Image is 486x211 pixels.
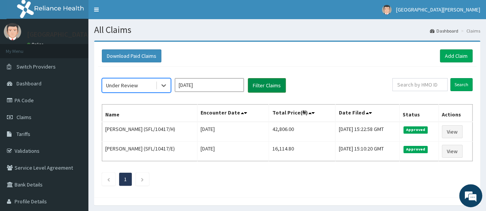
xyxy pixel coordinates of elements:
th: Name [102,105,197,122]
th: Date Filed [335,105,400,122]
span: We're online! [45,59,106,136]
span: Tariffs [17,131,30,137]
th: Encounter Date [197,105,269,122]
a: View [442,125,463,138]
input: Search [450,78,473,91]
td: [DATE] [197,142,269,161]
td: [DATE] 15:10:20 GMT [335,142,400,161]
a: View [442,145,463,158]
input: Search by HMO ID [392,78,448,91]
td: [PERSON_NAME] (SFL/10417/H) [102,122,197,142]
a: Add Claim [440,49,473,62]
td: 16,114.80 [269,142,335,161]
td: 42,806.00 [269,122,335,142]
div: Under Review [106,82,138,89]
input: Select Month and Year [175,78,244,92]
button: Download Paid Claims [102,49,161,62]
span: [GEOGRAPHIC_DATA][PERSON_NAME] [396,6,480,13]
span: Dashboard [17,80,41,87]
li: Claims [459,28,480,34]
a: Previous page [107,176,110,183]
th: Total Price(₦) [269,105,335,122]
a: Next page [141,176,144,183]
img: d_794563401_company_1708531726252_794563401 [14,38,31,57]
h1: All Claims [94,25,480,35]
span: Approved [403,126,428,133]
a: Dashboard [430,28,458,34]
span: Claims [17,114,32,121]
td: [DATE] [197,122,269,142]
a: Online [27,42,45,47]
a: Page 1 is your current page [124,176,127,183]
td: [PERSON_NAME] (SFL/10417/E) [102,142,197,161]
th: Actions [438,105,472,122]
img: User Image [4,23,21,40]
span: Approved [403,146,428,153]
p: [GEOGRAPHIC_DATA][PERSON_NAME] [27,31,141,38]
th: Status [400,105,439,122]
div: Minimize live chat window [126,4,144,22]
td: [DATE] 15:22:58 GMT [335,122,400,142]
img: User Image [382,5,391,15]
span: Switch Providers [17,63,56,70]
div: Chat with us now [40,43,129,53]
textarea: Type your message and hit 'Enter' [4,134,146,161]
button: Filter Claims [248,78,286,93]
